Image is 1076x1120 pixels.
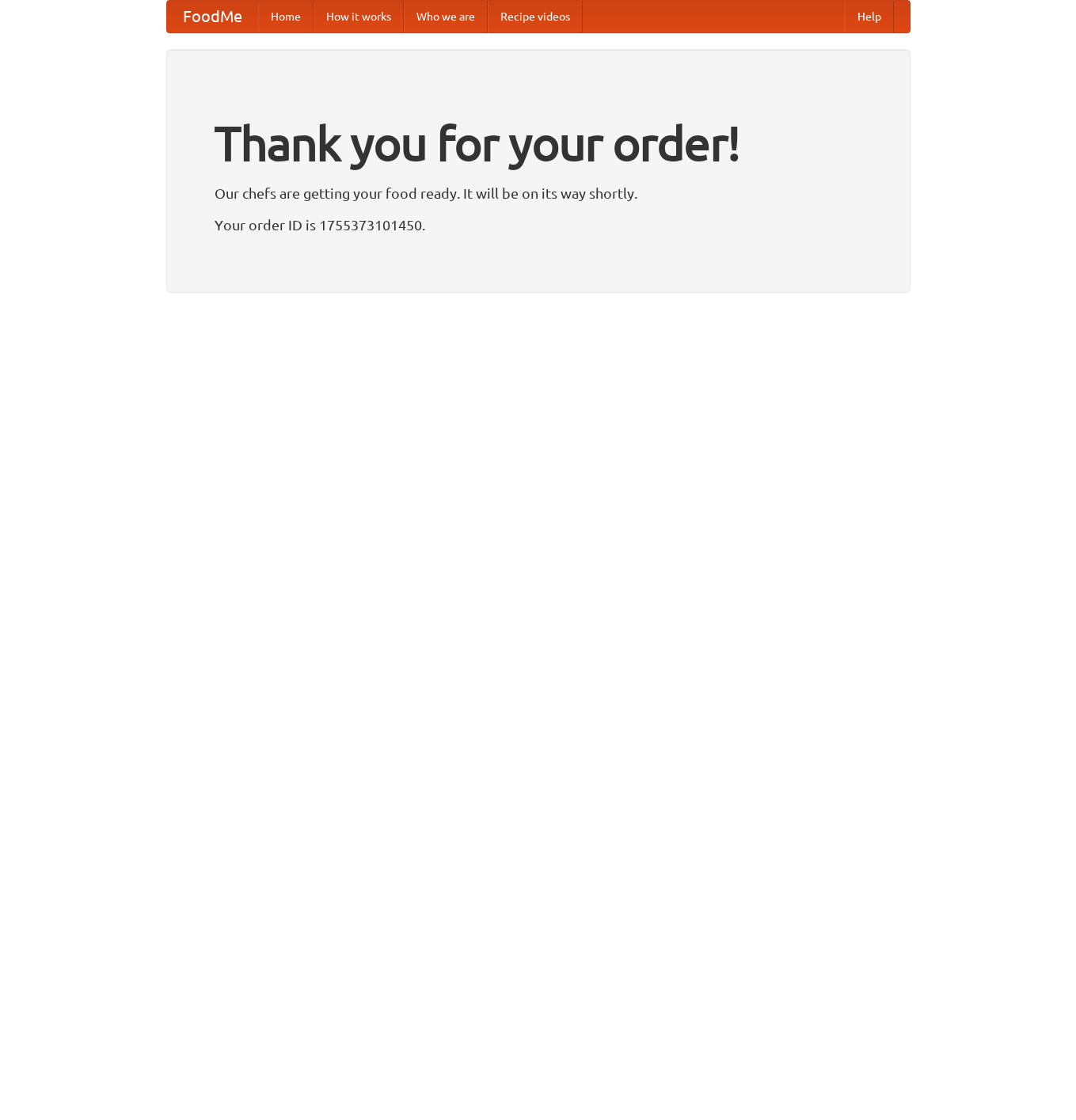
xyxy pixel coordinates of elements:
a: Recipe videos [488,1,583,32]
h1: Thank you for your order! [215,105,862,181]
a: FoodMe [167,1,258,32]
a: Who we are [404,1,488,32]
p: Our chefs are getting your food ready. It will be on its way shortly. [215,181,862,205]
p: Your order ID is 1755373101450. [215,213,862,237]
a: Help [845,1,894,32]
a: How it works [314,1,404,32]
a: Home [258,1,314,32]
